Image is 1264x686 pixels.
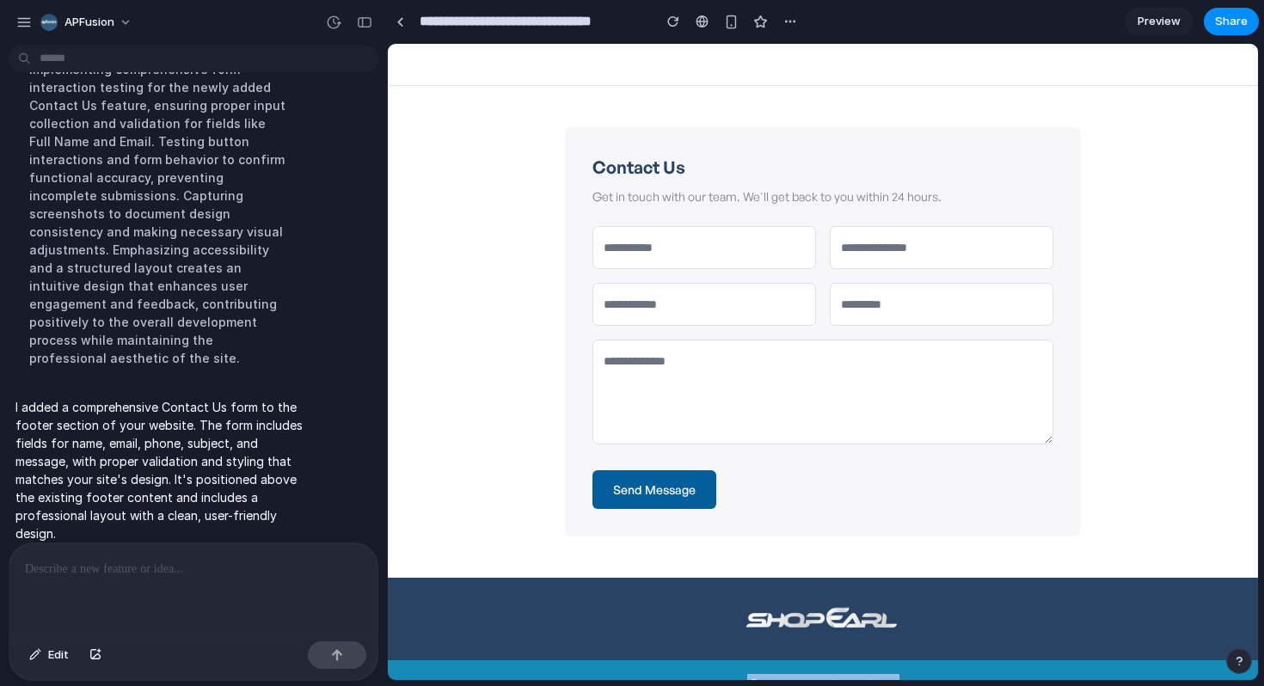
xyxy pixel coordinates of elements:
span: Send Message [225,438,308,453]
p: I added a comprehensive Contact Us form to the footer section of your website. The form includes ... [15,398,303,542]
button: Send Message [205,426,328,465]
div: Implementing comprehensive form interaction testing for the newly added Contact Us feature, ensur... [15,50,303,377]
span: Edit [48,646,69,664]
a: Preview [1125,8,1193,35]
button: APFusion [34,9,141,36]
p: Get in touch with our team. We'll get back to you within 24 hours. [205,144,666,162]
h3: Contact Us [205,111,666,137]
div: Get in touch with us [14,630,856,654]
span: Preview [1138,13,1181,30]
span: APFusion [64,14,114,31]
button: Edit [21,641,77,669]
button: Share [1204,8,1259,35]
span: Share [1215,13,1248,30]
img: The Shop Earl Logo [354,551,512,599]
